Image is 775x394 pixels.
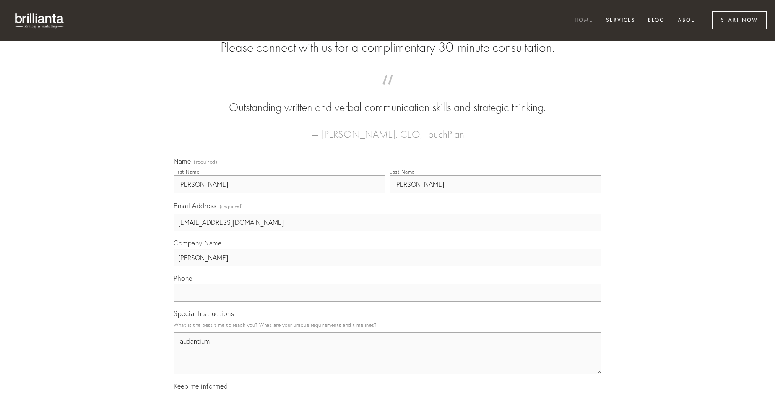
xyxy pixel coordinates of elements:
[174,239,221,247] span: Company Name
[8,8,71,33] img: brillianta - research, strategy, marketing
[174,201,217,210] span: Email Address
[174,39,601,55] h2: Please connect with us for a complimentary 30-minute consultation.
[601,14,641,28] a: Services
[174,332,601,374] textarea: laudantium
[672,14,705,28] a: About
[174,319,601,331] p: What is the best time to reach you? What are your unique requirements and timelines?
[390,169,415,175] div: Last Name
[174,274,192,282] span: Phone
[220,201,243,212] span: (required)
[174,157,191,165] span: Name
[187,83,588,116] blockquote: Outstanding written and verbal communication skills and strategic thinking.
[187,116,588,143] figcaption: — [PERSON_NAME], CEO, TouchPlan
[642,14,670,28] a: Blog
[174,309,234,318] span: Special Instructions
[174,169,199,175] div: First Name
[174,382,228,390] span: Keep me informed
[187,83,588,99] span: “
[194,159,217,164] span: (required)
[569,14,598,28] a: Home
[712,11,767,29] a: Start Now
